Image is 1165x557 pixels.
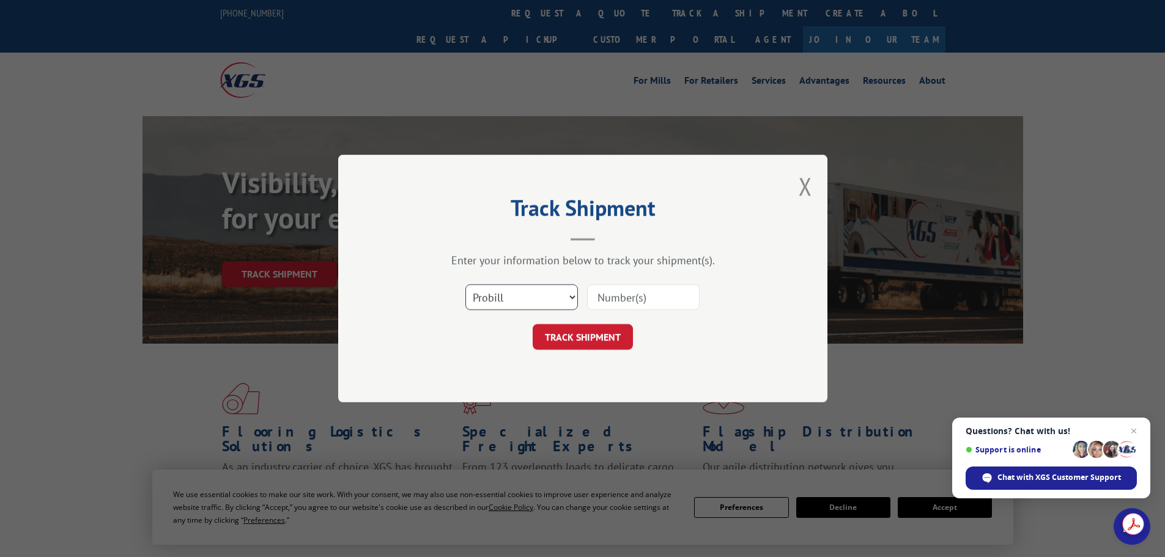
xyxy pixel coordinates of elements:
[399,199,766,223] h2: Track Shipment
[1114,508,1150,545] a: Open chat
[966,426,1137,436] span: Questions? Chat with us!
[399,253,766,267] div: Enter your information below to track your shipment(s).
[966,445,1068,454] span: Support is online
[997,472,1121,483] span: Chat with XGS Customer Support
[533,324,633,350] button: TRACK SHIPMENT
[966,467,1137,490] span: Chat with XGS Customer Support
[587,284,700,310] input: Number(s)
[799,170,812,202] button: Close modal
